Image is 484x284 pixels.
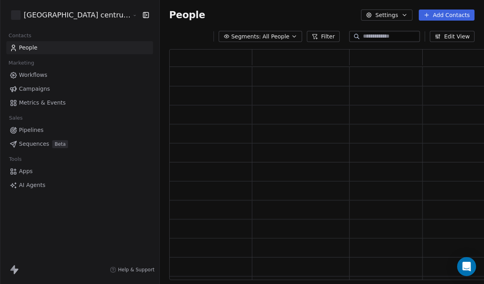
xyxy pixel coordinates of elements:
a: Campaigns [6,82,153,95]
span: People [169,9,205,21]
button: [GEOGRAPHIC_DATA] centrum [GEOGRAPHIC_DATA] [9,8,127,22]
span: All People [263,32,289,41]
a: Pipelines [6,124,153,137]
span: Help & Support [118,267,154,273]
a: AI Agents [6,179,153,192]
button: Edit View [430,31,475,42]
div: Open Intercom Messenger [457,257,476,276]
button: Add Contacts [419,10,475,21]
span: AI Agents [19,181,45,189]
span: Contacts [5,30,35,42]
span: Marketing [5,57,38,69]
span: Tools [6,153,25,165]
span: Sales [6,112,26,124]
span: Campaigns [19,85,50,93]
span: Apps [19,167,33,175]
a: SequencesBeta [6,137,153,151]
span: Segments: [231,32,261,41]
a: People [6,41,153,54]
button: Filter [307,31,340,42]
button: Settings [361,10,412,21]
a: Workflows [6,69,153,82]
span: People [19,44,38,52]
a: Metrics & Events [6,96,153,109]
span: Sequences [19,140,49,148]
a: Apps [6,165,153,178]
span: Metrics & Events [19,99,66,107]
a: Help & Support [110,267,154,273]
span: [GEOGRAPHIC_DATA] centrum [GEOGRAPHIC_DATA] [24,10,130,20]
span: Beta [52,140,68,148]
span: Pipelines [19,126,43,134]
span: Workflows [19,71,47,79]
